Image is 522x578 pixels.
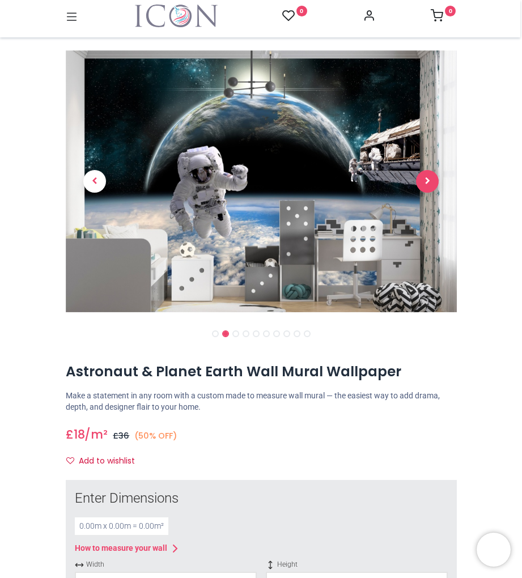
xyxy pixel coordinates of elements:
span: /m² [84,426,108,443]
div: How to measure your wall [75,543,167,554]
span: Previous [83,170,106,193]
div: Enter Dimensions [75,489,448,508]
a: Previous [66,90,125,273]
a: 0 [282,9,307,23]
span: 18 [74,426,85,443]
iframe: Brevo live chat [477,533,511,567]
span: £ [66,426,85,443]
a: 0 [431,12,456,22]
img: Icon Wall Stickers [135,5,218,27]
small: (50% OFF) [134,430,177,441]
p: Make a statement in any room with a custom made to measure wall mural — the easiest way to add dr... [66,390,457,413]
span: £ [113,430,129,441]
a: Next [398,90,457,273]
span: 36 [118,430,129,441]
sup: 0 [445,6,456,16]
span: Width [75,560,257,569]
div: 0.00 m x 0.00 m = 0.00 m² [75,517,168,535]
h1: Astronaut & Planet Earth Wall Mural Wallpaper [66,362,457,381]
i: Add to wishlist [66,457,74,465]
span: Height [266,560,448,569]
button: Add to wishlistAdd to wishlist [66,452,145,471]
a: Account Info [363,12,375,22]
img: WS-42839-02 [66,50,457,312]
sup: 0 [296,6,307,16]
a: Logo of Icon Wall Stickers [135,5,218,27]
span: Next [416,170,439,193]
